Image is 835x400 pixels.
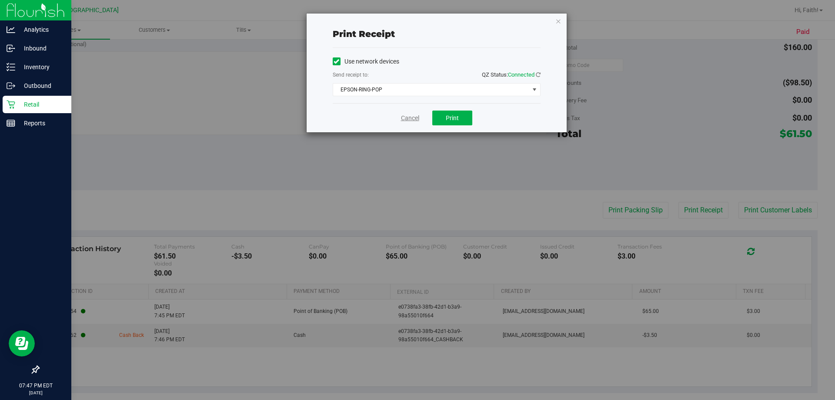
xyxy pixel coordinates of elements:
[7,81,15,90] inline-svg: Outbound
[4,382,67,390] p: 07:47 PM EDT
[7,119,15,128] inline-svg: Reports
[7,63,15,71] inline-svg: Inventory
[15,81,67,91] p: Outbound
[7,100,15,109] inline-svg: Retail
[7,44,15,53] inline-svg: Inbound
[482,71,541,78] span: QZ Status:
[15,118,67,128] p: Reports
[333,71,369,79] label: Send receipt to:
[4,390,67,396] p: [DATE]
[432,111,472,125] button: Print
[7,25,15,34] inline-svg: Analytics
[15,62,67,72] p: Inventory
[529,84,540,96] span: select
[9,330,35,356] iframe: Resource center
[15,24,67,35] p: Analytics
[15,99,67,110] p: Retail
[401,114,419,123] a: Cancel
[508,71,534,78] span: Connected
[333,29,395,39] span: Print receipt
[446,114,459,121] span: Print
[333,84,529,96] span: EPSON-RING-POP
[15,43,67,54] p: Inbound
[333,57,399,66] label: Use network devices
